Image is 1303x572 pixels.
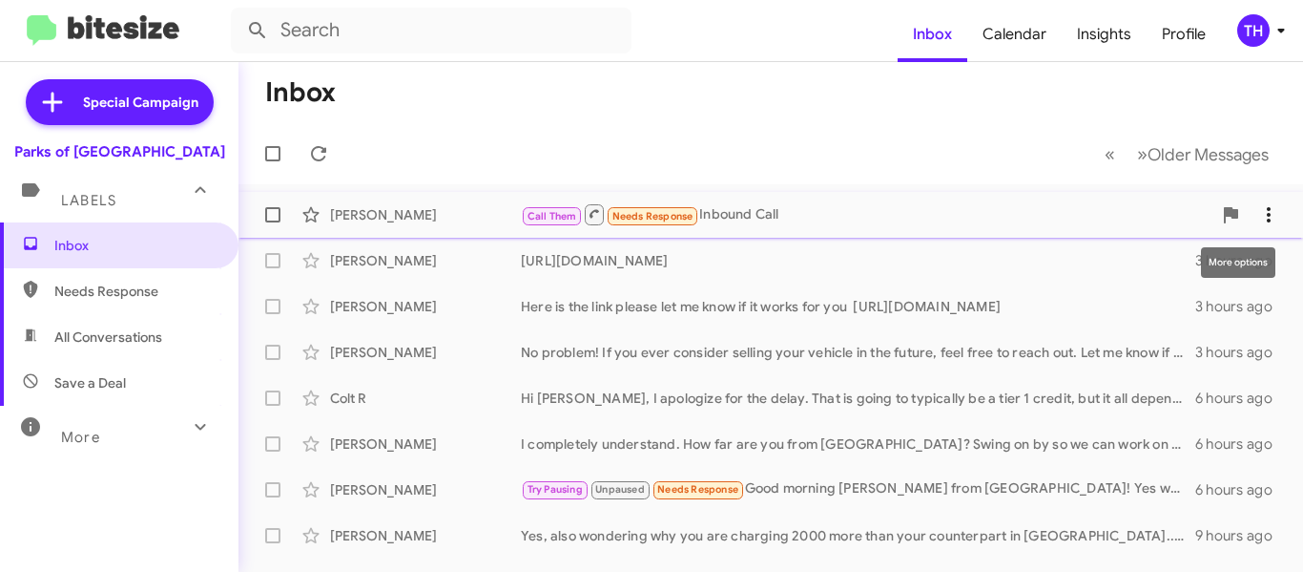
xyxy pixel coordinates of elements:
a: Inbox [898,7,967,62]
button: TH [1221,14,1282,47]
div: 6 hours ago [1195,480,1288,499]
a: Profile [1147,7,1221,62]
span: Save a Deal [54,373,126,392]
div: Inbound Call [521,202,1211,226]
span: Special Campaign [83,93,198,112]
span: Needs Response [54,282,217,301]
div: 3 hours ago [1195,297,1288,316]
div: Here is the link please let me know if it works for you [URL][DOMAIN_NAME] [521,297,1195,316]
span: All Conversations [54,328,162,347]
div: 9 hours ago [1195,526,1288,545]
span: More [61,429,100,446]
div: Yes, also wondering why you are charging 2000 more than your counterpart in [GEOGRAPHIC_DATA]... ... [521,526,1195,545]
div: No problem! If you ever consider selling your vehicle in the future, feel free to reach out. Let ... [521,343,1195,362]
div: [PERSON_NAME] [330,343,521,362]
div: Colt R [330,389,521,408]
span: Try Pausing [527,483,583,496]
span: » [1137,142,1148,166]
button: Next [1126,135,1280,174]
span: Call Them [527,210,577,222]
div: [PERSON_NAME] [330,526,521,545]
a: Calendar [967,7,1062,62]
div: 6 hours ago [1195,434,1288,454]
div: 3 hours ago [1195,343,1288,362]
span: Unpaused [595,483,645,496]
a: Special Campaign [26,79,214,125]
h1: Inbox [265,77,336,108]
div: [PERSON_NAME] [330,205,521,224]
span: « [1105,142,1115,166]
span: Labels [61,192,116,209]
div: Parks of [GEOGRAPHIC_DATA] [14,142,225,161]
span: Inbox [54,236,217,255]
div: [URL][DOMAIN_NAME] [521,251,1195,270]
div: Good morning [PERSON_NAME] from [GEOGRAPHIC_DATA]! Yes we came down from the length and productiv... [521,478,1195,500]
div: Hi [PERSON_NAME], I apologize for the delay. That is going to typically be a tier 1 credit, but i... [521,389,1195,408]
div: TH [1237,14,1270,47]
div: I completely understand. How far are you from [GEOGRAPHIC_DATA]? Swing on by so we can work on ge... [521,434,1195,454]
span: Needs Response [612,210,693,222]
div: [PERSON_NAME] [330,297,521,316]
button: Previous [1093,135,1127,174]
input: Search [231,8,631,53]
nav: Page navigation example [1094,135,1280,174]
div: 6 hours ago [1195,389,1288,408]
span: Needs Response [657,483,738,496]
div: More options [1201,247,1275,278]
span: Older Messages [1148,144,1269,165]
div: [PERSON_NAME] [330,251,521,270]
div: [PERSON_NAME] [330,434,521,454]
div: [PERSON_NAME] [330,480,521,499]
a: Insights [1062,7,1147,62]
